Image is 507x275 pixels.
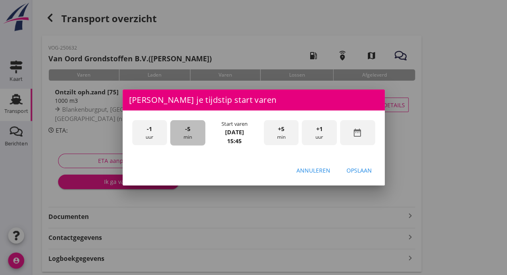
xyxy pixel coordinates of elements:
[296,166,330,175] div: Annuleren
[264,120,299,146] div: min
[302,120,337,146] div: uur
[316,125,323,133] span: +1
[132,120,167,146] div: uur
[147,125,152,133] span: -1
[346,166,372,175] div: Opslaan
[185,125,190,133] span: -5
[123,90,385,110] div: [PERSON_NAME] je tijdstip start varen
[340,163,378,177] button: Opslaan
[225,128,244,136] strong: [DATE]
[221,120,248,128] div: Start varen
[290,163,337,177] button: Annuleren
[278,125,284,133] span: +5
[353,128,362,137] i: date_range
[170,120,205,146] div: min
[227,137,242,145] strong: 15:45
